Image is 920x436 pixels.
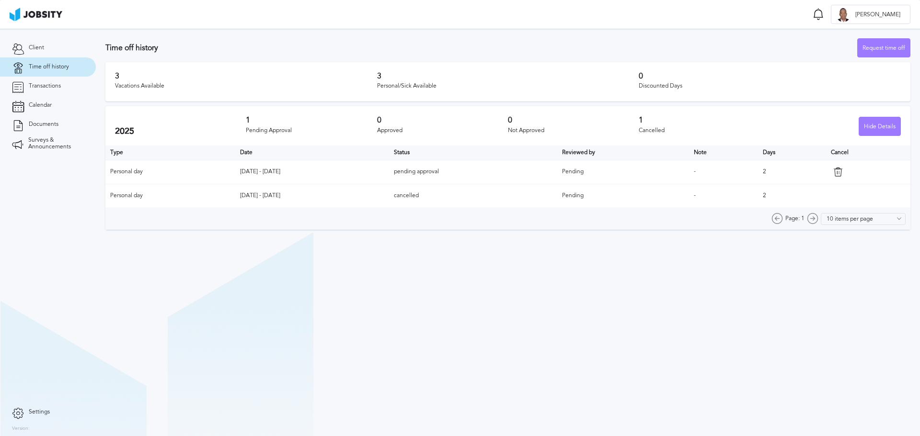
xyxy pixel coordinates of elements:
[29,64,69,70] span: Time off history
[851,11,905,18] span: [PERSON_NAME]
[29,102,52,109] span: Calendar
[858,39,910,58] div: Request time off
[105,160,235,184] td: Personal day
[28,137,84,150] span: Surveys & Announcements
[29,83,61,89] span: Transactions
[785,215,805,222] span: Page: 1
[639,83,901,89] div: Discounted Days
[12,426,30,432] label: Version:
[235,160,389,184] td: [DATE] - [DATE]
[235,184,389,208] td: [DATE] - [DATE]
[562,168,584,175] span: Pending
[639,116,770,124] h3: 1
[508,116,639,124] h3: 0
[10,8,62,21] img: ab4bad089aa723f57921c736e9817d99.png
[235,145,389,160] th: Toggle SortBy
[389,160,557,184] td: pending approval
[857,38,910,57] button: Request time off
[557,145,689,160] th: Toggle SortBy
[639,127,770,134] div: Cancelled
[508,127,639,134] div: Not Approved
[115,83,377,89] div: Vacations Available
[377,116,508,124] h3: 0
[105,145,235,160] th: Type
[105,44,857,52] h3: Time off history
[29,121,58,128] span: Documents
[377,127,508,134] div: Approved
[694,168,696,175] span: -
[377,72,639,80] h3: 3
[115,126,246,136] h2: 2025
[246,116,377,124] h3: 1
[389,145,557,160] th: Toggle SortBy
[639,72,901,80] h3: 0
[562,192,584,199] span: Pending
[836,8,851,22] div: J
[105,184,235,208] td: Personal day
[826,145,910,160] th: Cancel
[694,192,696,199] span: -
[115,72,377,80] h3: 3
[859,117,900,136] div: Hide Details
[246,127,377,134] div: Pending Approval
[831,5,910,24] button: J[PERSON_NAME]
[758,145,826,160] th: Days
[389,184,557,208] td: cancelled
[689,145,759,160] th: Toggle SortBy
[29,45,44,51] span: Client
[29,409,50,415] span: Settings
[377,83,639,89] div: Personal/Sick Available
[859,117,901,136] button: Hide Details
[758,184,826,208] td: 2
[758,160,826,184] td: 2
